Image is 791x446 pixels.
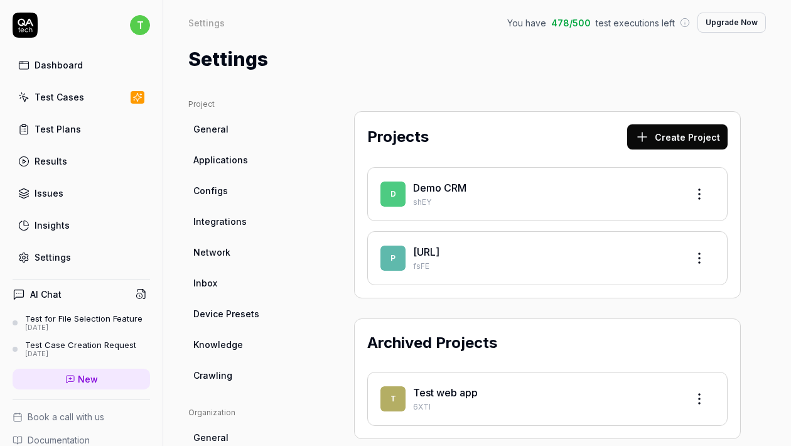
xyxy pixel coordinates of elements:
a: Device Presets [188,302,309,325]
span: Configs [193,184,228,197]
span: Inbox [193,276,217,290]
a: Book a call with us [13,410,150,423]
span: Integrations [193,215,247,228]
span: Book a call with us [28,410,104,423]
div: Test for File Selection Feature [25,313,143,324]
span: p [380,246,406,271]
span: Device Presets [193,307,259,320]
a: Test for File Selection Feature[DATE] [13,313,150,332]
a: Demo CRM [413,182,466,194]
a: Issues [13,181,150,205]
div: Test Case Creation Request [25,340,136,350]
p: 6XTl [413,401,677,413]
span: Crawling [193,369,232,382]
span: Applications [193,153,248,166]
div: [DATE] [25,324,143,332]
a: [URL] [413,246,439,258]
span: General [193,431,229,444]
a: Network [188,241,309,264]
h2: Archived Projects [367,332,497,354]
span: New [78,373,98,386]
div: Issues [35,187,63,200]
div: Organization [188,407,309,418]
span: You have [507,16,546,30]
span: D [380,182,406,207]
h1: Settings [188,45,268,73]
span: T [380,386,406,411]
div: Test Cases [35,90,84,104]
h4: AI Chat [30,288,62,301]
a: Integrations [188,210,309,233]
a: Settings [13,245,150,269]
a: Test Case Creation Request[DATE] [13,340,150,359]
span: test executions left [596,16,675,30]
a: Crawling [188,364,309,387]
a: Configs [188,179,309,202]
button: Upgrade Now [697,13,766,33]
div: Dashboard [35,58,83,72]
a: Knowledge [188,333,309,356]
div: Settings [35,251,71,264]
a: General [188,117,309,141]
div: Test Plans [35,122,81,136]
a: Test Cases [13,85,150,109]
span: Network [193,246,230,259]
div: Insights [35,219,70,232]
div: Project [188,99,309,110]
div: Test web app [413,385,677,400]
span: 478 / 500 [551,16,591,30]
a: Test Plans [13,117,150,141]
a: Insights [13,213,150,237]
span: t [130,15,150,35]
a: Dashboard [13,53,150,77]
div: Results [35,155,67,168]
a: Inbox [188,271,309,295]
a: Results [13,149,150,173]
button: t [130,13,150,38]
button: Create Project [627,124,728,150]
p: fsFE [413,261,677,272]
a: Applications [188,148,309,171]
span: Knowledge [193,338,243,351]
div: [DATE] [25,350,136,359]
span: General [193,122,229,136]
p: shEY [413,197,677,208]
div: Settings [188,16,225,29]
a: New [13,369,150,389]
h2: Projects [367,126,429,148]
